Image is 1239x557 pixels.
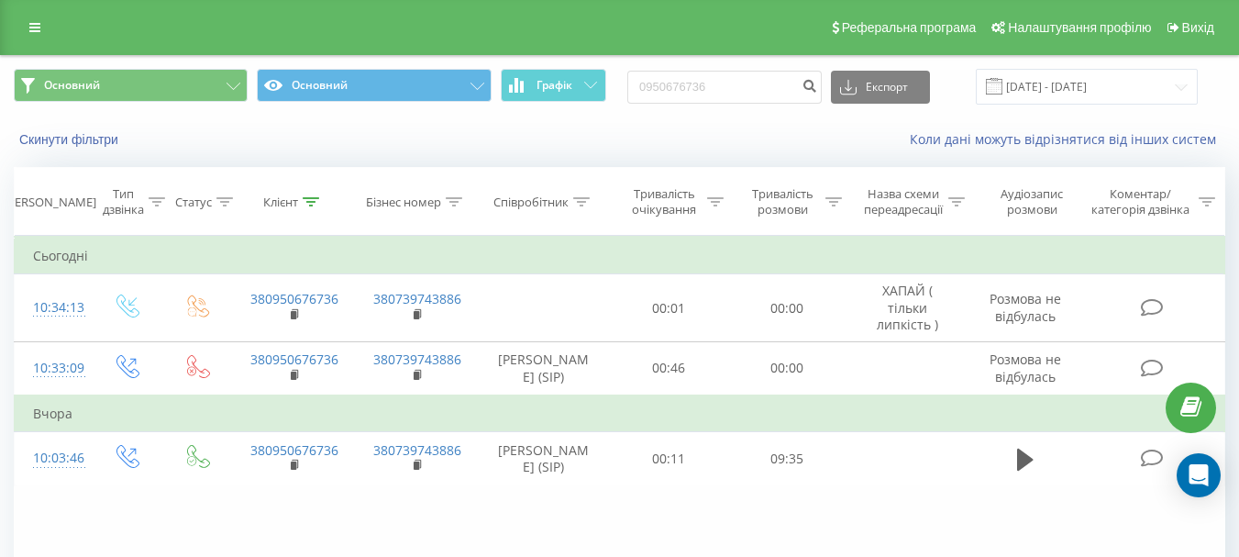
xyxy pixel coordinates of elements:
[986,186,1079,217] div: Аудіозапис розмови
[478,432,610,485] td: [PERSON_NAME] (SIP)
[537,79,572,92] span: Графік
[627,71,822,104] input: Пошук за номером
[15,395,1225,432] td: Вчора
[610,432,728,485] td: 00:11
[103,186,144,217] div: Тип дзвінка
[33,440,72,476] div: 10:03:46
[493,195,569,210] div: Співробітник
[831,71,930,104] button: Експорт
[846,274,969,342] td: ХАПАЙ ( тільки липкість )
[373,290,461,307] a: 380739743886
[44,78,100,93] span: Основний
[610,341,728,395] td: 00:46
[1008,20,1151,35] span: Налаштування профілю
[501,69,606,102] button: Графік
[610,274,728,342] td: 00:01
[175,195,212,210] div: Статус
[4,195,96,210] div: [PERSON_NAME]
[728,274,846,342] td: 00:00
[15,238,1225,274] td: Сьогодні
[626,186,702,217] div: Тривалість очікування
[728,432,846,485] td: 09:35
[257,69,491,102] button: Основний
[366,195,441,210] div: Бізнес номер
[14,69,248,102] button: Основний
[250,351,338,368] a: 380950676736
[990,290,1061,324] span: Розмова не відбулась
[373,441,461,459] a: 380739743886
[745,186,821,217] div: Тривалість розмови
[863,186,944,217] div: Назва схеми переадресації
[373,351,461,368] a: 380739743886
[990,351,1061,384] span: Розмова не відбулась
[250,290,338,307] a: 380950676736
[1087,186,1194,217] div: Коментар/категорія дзвінка
[728,341,846,395] td: 00:00
[14,131,127,148] button: Скинути фільтри
[1182,20,1214,35] span: Вихід
[1177,453,1221,497] div: Open Intercom Messenger
[910,130,1225,148] a: Коли дані можуть відрізнятися вiд інших систем
[263,195,298,210] div: Клієнт
[478,341,610,395] td: [PERSON_NAME] (SIP)
[33,351,72,386] div: 10:33:09
[33,290,72,326] div: 10:34:13
[842,20,977,35] span: Реферальна програма
[250,441,338,459] a: 380950676736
